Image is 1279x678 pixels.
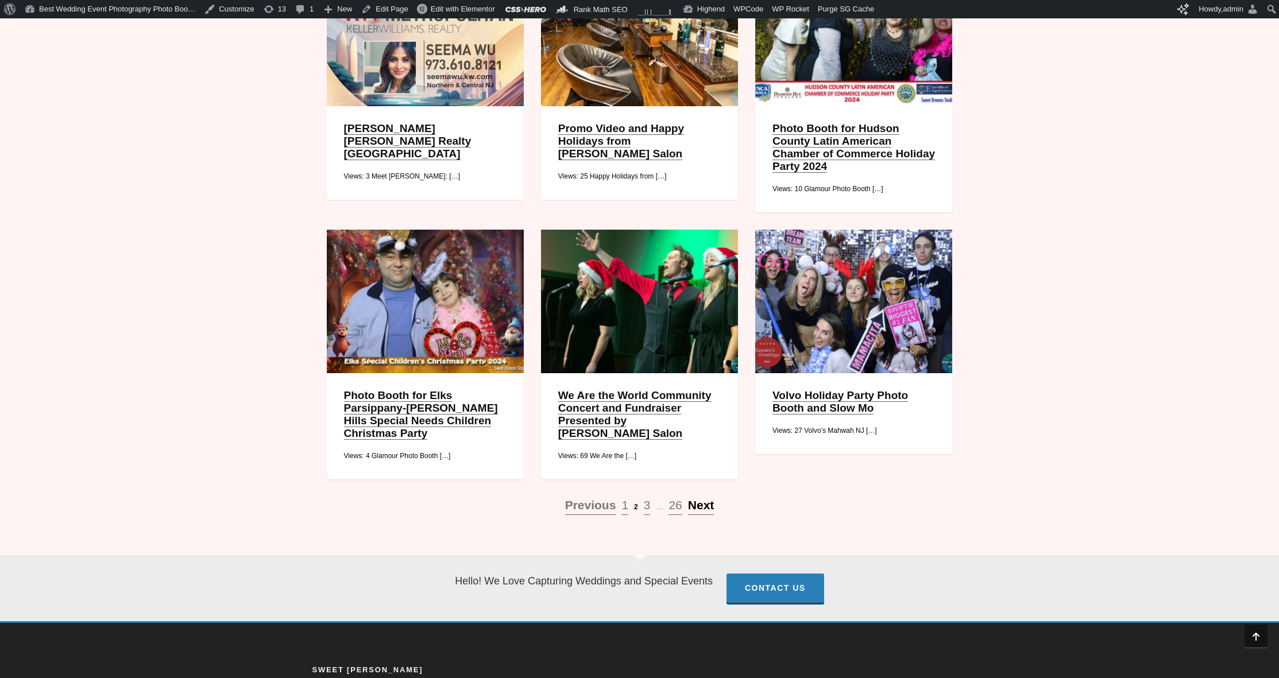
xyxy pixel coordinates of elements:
a: [PERSON_NAME] [PERSON_NAME] Realty [GEOGRAPHIC_DATA] [344,122,472,160]
a: 3 [644,497,651,515]
a: Volvo Holiday Party Photo Booth and Slow Mo [772,389,908,414]
span: 26 [669,498,682,512]
div: Views: 3 Meet [PERSON_NAME]: […] [344,170,507,183]
span: 3 [644,498,651,512]
span: 1 [621,498,628,512]
span: Edit with Elementor [431,5,495,13]
span: 1 post view [670,9,671,15]
font: Hello! We Love Capturing Weddings and Special Events [455,575,713,587]
span: Next [688,498,714,512]
h4: Sweet [PERSON_NAME] [312,664,423,677]
span: … [656,502,663,513]
a: 1 [621,497,628,515]
span: 1 post view [645,9,646,15]
div: Views: 4 Glamour Photo Booth […] [344,450,507,462]
span: Rank Math SEO [574,5,628,14]
div: Views: 10 Glamour Photo Booth […] [772,183,935,195]
a: Next [688,497,714,515]
span: Previous [565,498,616,512]
div: Views: 69 We Are the […] [558,450,721,462]
span: admin [1223,5,1243,13]
div: Views: 25 Happy Holidays from […] [558,170,721,183]
div: Views: 27 Volvo’s Mahwah NJ […] [772,424,935,437]
a: Photo Booth for Hudson County Latin American Chamber of Commerce Holiday Party 2024 [772,122,935,173]
span: 2 [634,503,638,511]
a: 26 [669,497,682,515]
a: Photo Booth for Elks Parsippany-[PERSON_NAME] Hills Special Needs Children Christmas Party [344,389,498,440]
a: Previous [565,497,616,515]
a: We Are the World Community Concert and Fundraiser Presented by [PERSON_NAME] Salon [558,389,712,440]
a: Contact Us [727,574,824,603]
a: Promo Video and Happy Holidays from [PERSON_NAME] Salon [558,122,684,160]
span: 1 post view [647,9,648,15]
span: 1 post view [669,9,670,15]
